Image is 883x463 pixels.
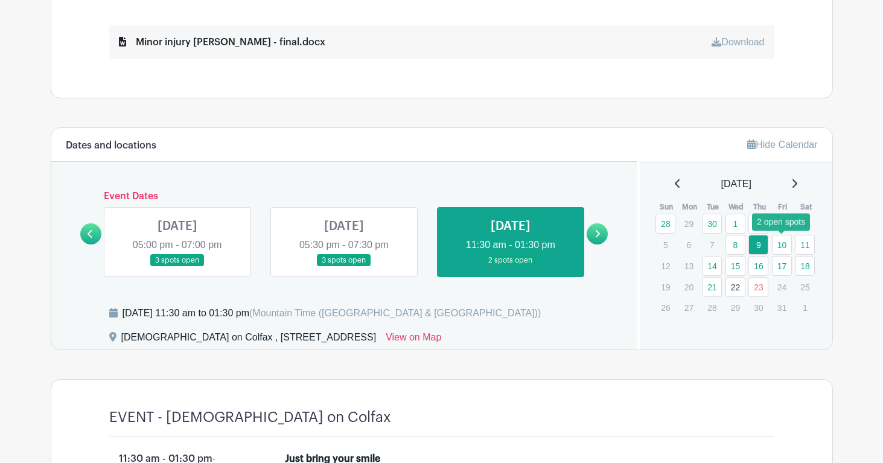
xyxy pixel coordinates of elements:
[772,256,792,276] a: 17
[679,298,699,317] p: 27
[748,214,768,234] a: 2
[725,256,745,276] a: 15
[702,298,722,317] p: 28
[795,235,815,255] a: 11
[772,298,792,317] p: 31
[679,278,699,296] p: 20
[66,140,156,152] h6: Dates and locations
[679,235,699,254] p: 6
[795,256,815,276] a: 18
[386,330,441,350] a: View on Map
[748,277,768,297] a: 23
[748,256,768,276] a: 16
[725,298,745,317] p: 29
[679,257,699,275] p: 13
[655,201,678,213] th: Sun
[678,201,702,213] th: Mon
[655,278,675,296] p: 19
[748,298,768,317] p: 30
[747,139,817,150] a: Hide Calendar
[725,277,745,297] a: 22
[655,298,675,317] p: 26
[702,235,722,254] p: 7
[725,201,748,213] th: Wed
[702,256,722,276] a: 14
[655,257,675,275] p: 12
[701,201,725,213] th: Tue
[655,235,675,254] p: 5
[712,37,764,47] a: Download
[752,213,810,231] div: 2 open spots
[795,298,815,317] p: 1
[772,278,792,296] p: 24
[725,235,745,255] a: 8
[119,35,325,49] div: Minor injury [PERSON_NAME] - final.docx
[679,214,699,233] p: 29
[121,330,377,350] div: [DEMOGRAPHIC_DATA] on Colfax , [STREET_ADDRESS]
[771,201,795,213] th: Fri
[109,409,391,426] h4: EVENT - [DEMOGRAPHIC_DATA] on Colfax
[794,201,818,213] th: Sat
[795,278,815,296] p: 25
[702,214,722,234] a: 30
[123,306,541,321] div: [DATE] 11:30 am to 01:30 pm
[702,277,722,297] a: 21
[249,308,541,318] span: (Mountain Time ([GEOGRAPHIC_DATA] & [GEOGRAPHIC_DATA]))
[772,235,792,255] a: 10
[725,214,745,234] a: 1
[101,191,587,202] h6: Event Dates
[721,177,751,191] span: [DATE]
[655,214,675,234] a: 28
[748,201,771,213] th: Thu
[748,235,768,255] a: 9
